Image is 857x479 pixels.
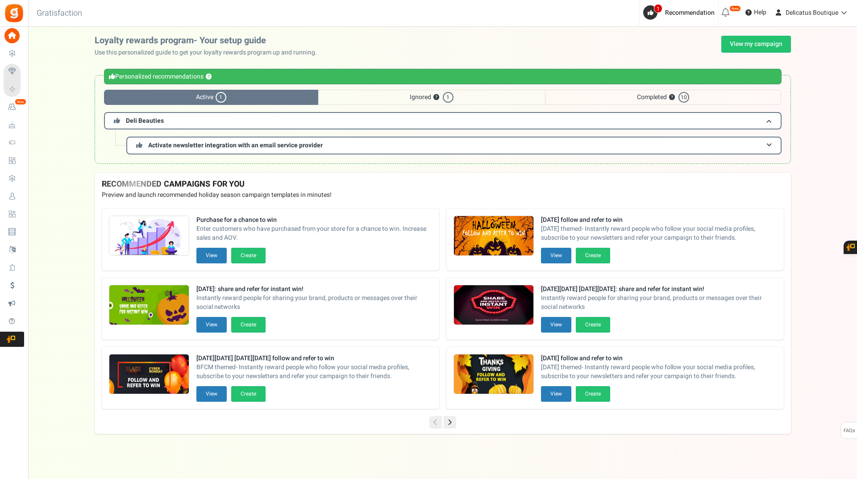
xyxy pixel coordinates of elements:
span: Completed [545,90,781,105]
button: View [196,386,227,402]
span: Instantly reward people for sharing your brand, products or messages over their social networks [541,294,777,312]
button: Create [231,386,266,402]
strong: [DATE] follow and refer to win [541,216,777,225]
span: 10 [678,92,689,103]
span: [DATE] themed- Instantly reward people who follow your social media profiles, subscribe to your n... [541,363,777,381]
span: [DATE] themed- Instantly reward people who follow your social media profiles, subscribe to your n... [541,225,777,242]
button: View [541,386,571,402]
a: New [4,100,24,115]
p: Use this personalized guide to get your loyalty rewards program up and running. [95,48,324,57]
a: 1 Recommendation [643,5,718,20]
span: 1 [216,92,226,103]
span: 1 [443,92,453,103]
button: ? [669,95,675,100]
p: Preview and launch recommended holiday season campaign templates in minutes! [102,191,784,200]
h2: Loyalty rewards program- Your setup guide [95,36,324,46]
span: Deli Beauties [126,116,164,125]
h4: RECOMMENDED CAMPAIGNS FOR YOU [102,180,784,189]
button: Create [231,248,266,263]
span: Delicatus Boutique [786,8,838,17]
img: Recommended Campaigns [454,285,533,325]
img: Recommended Campaigns [454,354,533,395]
strong: [DATE][DATE] [DATE][DATE] follow and refer to win [196,354,432,363]
a: Help [742,5,770,20]
span: Active [104,90,318,105]
span: Recommendation [665,8,715,17]
span: Enter customers who have purchased from your store for a chance to win. Increase sales and AOV. [196,225,432,242]
button: Create [576,386,610,402]
span: 1 [654,4,662,13]
img: Recommended Campaigns [109,216,189,256]
span: Ignored [318,90,545,105]
strong: Purchase for a chance to win [196,216,432,225]
span: BFCM themed- Instantly reward people who follow your social media profiles, subscribe to your new... [196,363,432,381]
em: New [15,99,26,105]
img: Recommended Campaigns [454,216,533,256]
span: Activate newsletter integration with an email service provider [148,141,323,150]
strong: [DATE] follow and refer to win [541,354,777,363]
span: Instantly reward people for sharing your brand, products or messages over their social networks [196,294,432,312]
span: FAQs [843,422,855,439]
em: New [729,5,741,12]
img: Recommended Campaigns [109,354,189,395]
strong: [DATE]: share and refer for instant win! [196,285,432,294]
button: Create [576,317,610,333]
button: View [196,248,227,263]
button: Create [231,317,266,333]
img: Recommended Campaigns [109,285,189,325]
strong: [DATE][DATE] [DATE][DATE]: share and refer for instant win! [541,285,777,294]
img: Gratisfaction [4,3,24,23]
button: View [541,248,571,263]
button: Create [576,248,610,263]
button: ? [433,95,439,100]
a: View my campaign [721,36,791,53]
button: View [196,317,227,333]
h3: Gratisfaction [27,4,92,22]
div: Personalized recommendations [104,69,782,84]
button: ? [206,74,212,80]
button: View [541,317,571,333]
span: Help [752,8,766,17]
